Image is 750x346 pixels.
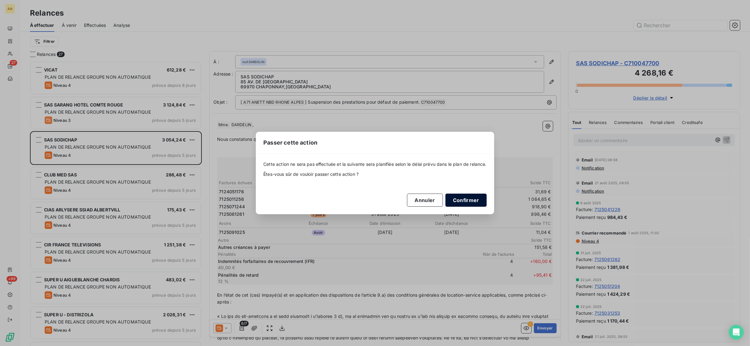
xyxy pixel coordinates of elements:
[407,194,443,207] button: Annuler
[729,325,744,340] div: Open Intercom Messenger
[263,138,317,147] span: Passer cette action
[445,194,487,207] button: Confirmer
[263,161,487,167] span: Cette action ne sera pas effectuée et la suivante sera planifiée selon le délai prévu dans le pla...
[263,171,487,177] span: Êtes-vous sûr de vouloir passer cette action ?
